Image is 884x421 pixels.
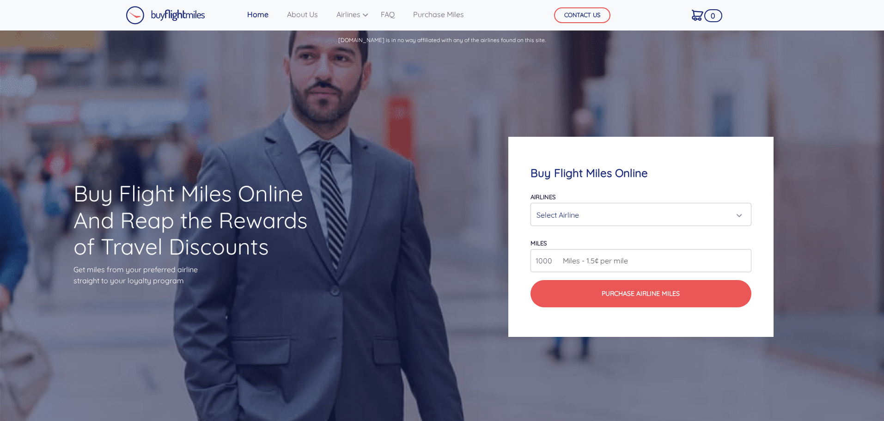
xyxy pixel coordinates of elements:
[530,280,751,307] button: Purchase Airline Miles
[558,255,628,266] span: Miles - 1.5¢ per mile
[688,5,707,24] a: 0
[530,193,555,201] label: Airlines
[126,4,205,27] a: Buy Flight Miles Logo
[126,6,205,24] img: Buy Flight Miles Logo
[73,264,324,286] p: Get miles from your preferred airline straight to your loyalty program
[73,180,324,260] h1: Buy Flight Miles Online And Reap the Rewards of Travel Discounts
[530,239,547,247] label: miles
[692,10,703,21] img: Cart
[409,5,468,24] a: Purchase Miles
[530,166,751,180] h4: Buy Flight Miles Online
[704,9,722,22] span: 0
[244,5,272,24] a: Home
[554,7,610,23] button: CONTACT US
[536,206,739,224] div: Select Airline
[333,5,366,24] a: Airlines
[377,5,398,24] a: FAQ
[530,203,751,226] button: Select Airline
[283,5,322,24] a: About Us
